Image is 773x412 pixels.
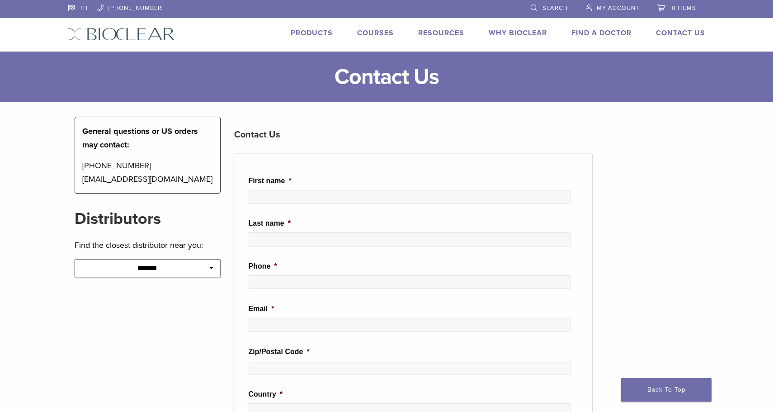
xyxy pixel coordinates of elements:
[357,28,394,38] a: Courses
[75,238,221,252] p: Find the closest distributor near you:
[82,159,213,186] p: [PHONE_NUMBER] [EMAIL_ADDRESS][DOMAIN_NAME]
[75,208,221,230] h2: Distributors
[418,28,464,38] a: Resources
[249,347,310,357] label: Zip/Postal Code
[249,176,292,186] label: First name
[571,28,632,38] a: Find A Doctor
[249,219,291,228] label: Last name
[82,126,198,150] strong: General questions or US orders may contact:
[656,28,705,38] a: Contact Us
[291,28,333,38] a: Products
[672,5,696,12] span: 0 items
[234,124,593,146] h3: Contact Us
[542,5,568,12] span: Search
[597,5,639,12] span: My Account
[249,304,274,314] label: Email
[621,378,712,402] a: Back To Top
[68,28,175,41] img: Bioclear
[249,390,283,399] label: Country
[249,262,277,271] label: Phone
[489,28,547,38] a: Why Bioclear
